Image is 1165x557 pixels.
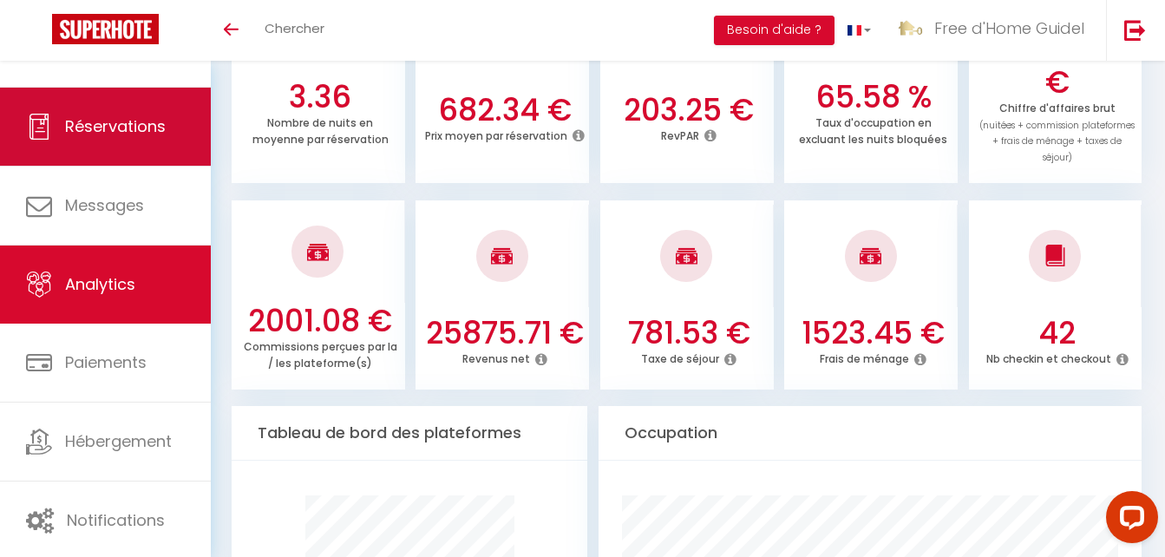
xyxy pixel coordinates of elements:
span: Notifications [67,509,165,531]
span: Analytics [65,273,135,295]
span: Free d'Home Guidel [934,17,1084,39]
h3: 25875.71 € [424,315,585,351]
p: Prix moyen par réservation [425,125,567,143]
p: Nb checkin et checkout [986,348,1111,366]
div: Tableau de bord des plateformes [232,406,587,461]
h3: 781.53 € [609,315,769,351]
span: Messages [65,194,144,216]
span: Hébergement [65,430,172,452]
p: Nombre de nuits en moyenne par réservation [252,112,389,147]
h3: 682.34 € [424,92,585,128]
h3: 2001.08 € [240,303,401,339]
p: Revenus net [462,348,530,366]
img: Super Booking [52,14,159,44]
p: Taxe de séjour [641,348,719,366]
p: RevPAR [661,125,699,143]
h3: 42 [978,315,1138,351]
span: Réservations [65,115,166,137]
h3: 203.25 € [609,92,769,128]
span: (nuitées + commission plateformes + frais de ménage + taxes de séjour) [979,119,1135,165]
img: ... [897,16,923,42]
p: Chiffre d'affaires brut [979,97,1135,165]
div: Occupation [599,406,1142,461]
p: Taux d'occupation en excluant les nuits bloquées [799,112,947,147]
button: Besoin d'aide ? [714,16,834,45]
h3: 1523.45 € [793,315,953,351]
span: Paiements [65,351,147,373]
img: logout [1124,19,1146,41]
h3: 28658.32 € [978,28,1138,101]
iframe: LiveChat chat widget [1092,484,1165,557]
span: Chercher [265,19,324,37]
p: Commissions perçues par la / les plateforme(s) [244,336,397,370]
p: Frais de ménage [820,348,909,366]
h3: 3.36 [240,79,401,115]
h3: 65.58 % [793,79,953,115]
